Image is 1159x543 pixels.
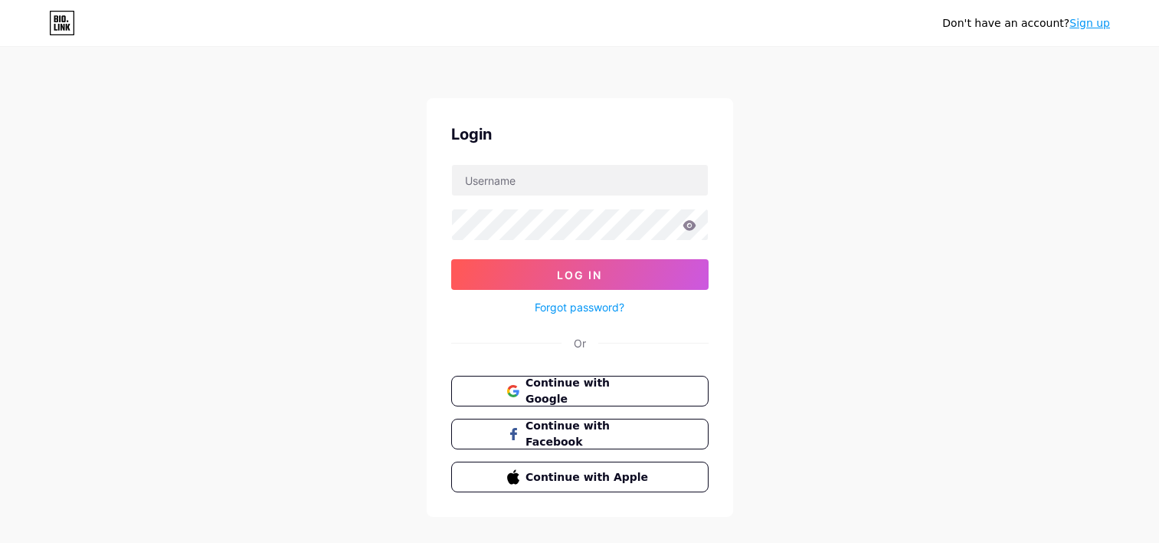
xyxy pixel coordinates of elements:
[557,268,602,281] span: Log In
[451,123,709,146] div: Login
[535,299,624,315] a: Forgot password?
[1069,17,1110,29] a: Sign up
[451,376,709,406] button: Continue with Google
[525,375,652,407] span: Continue with Google
[451,259,709,290] button: Log In
[451,419,709,449] button: Continue with Facebook
[525,418,652,450] span: Continue with Facebook
[525,469,652,485] span: Continue with Apple
[451,462,709,492] button: Continue with Apple
[574,335,586,351] div: Or
[942,15,1110,31] div: Don't have an account?
[452,165,708,196] input: Username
